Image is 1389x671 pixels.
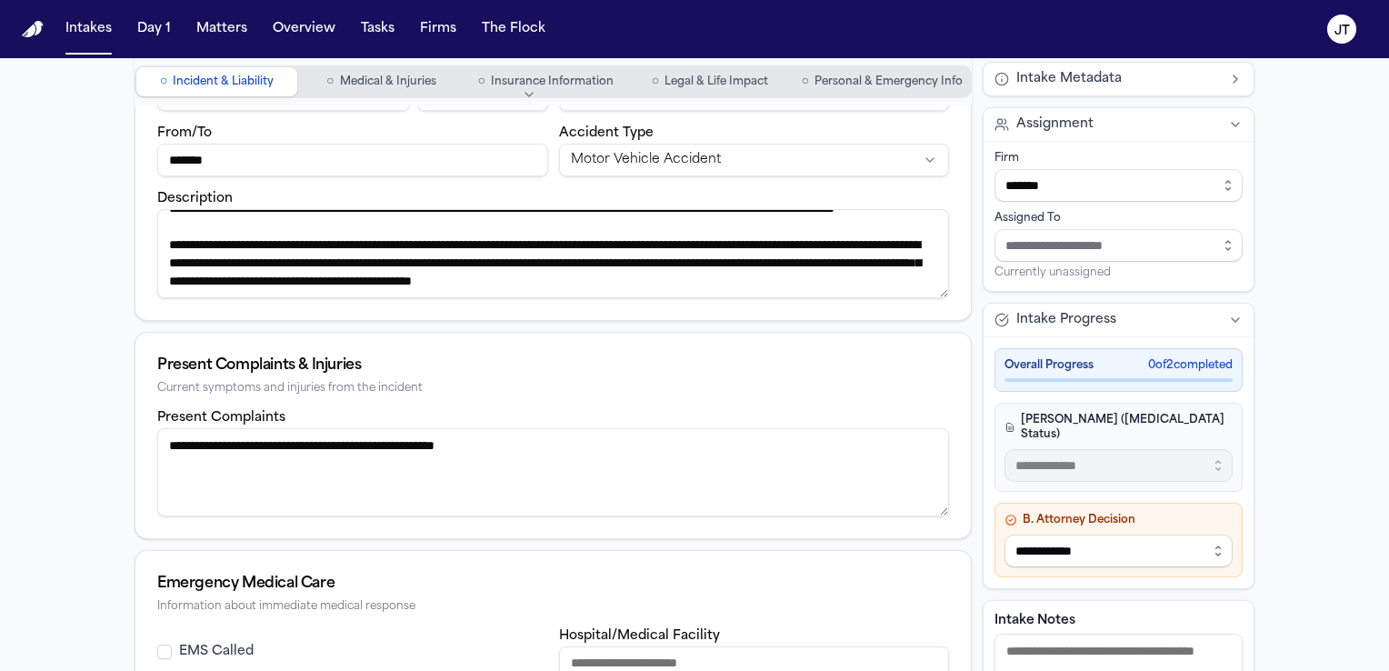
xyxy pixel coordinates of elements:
[652,73,659,91] span: ○
[1016,115,1094,134] span: Assignment
[22,21,44,38] a: Home
[994,211,1243,225] div: Assigned To
[1004,513,1233,527] h4: B. Attorney Decision
[189,13,255,45] button: Matters
[559,629,720,643] label: Hospital/Medical Facility
[1004,413,1233,442] h4: [PERSON_NAME] ([MEDICAL_DATA] Status)
[157,355,949,376] div: Present Complaints & Injuries
[994,265,1111,280] span: Currently unassigned
[994,169,1243,202] input: Select firm
[301,67,462,96] button: Go to Medical & Injuries
[354,13,402,45] button: Tasks
[665,75,768,89] span: Legal & Life Impact
[157,573,949,595] div: Emergency Medical Care
[179,643,254,661] label: EMS Called
[1016,311,1116,329] span: Intake Progress
[802,73,809,91] span: ○
[994,229,1243,262] input: Assign to staff member
[984,108,1254,141] button: Assignment
[157,192,233,205] label: Description
[157,600,949,614] div: Information about immediate medical response
[1016,70,1122,88] span: Intake Metadata
[157,126,212,140] label: From/To
[157,382,949,396] div: Current symptoms and injuries from the incident
[22,21,44,38] img: Finch Logo
[157,144,548,176] input: From/To destination
[130,13,178,45] button: Day 1
[994,151,1243,165] div: Firm
[465,67,626,96] button: Go to Insurance Information
[994,612,1243,630] label: Intake Notes
[477,73,485,91] span: ○
[340,75,436,89] span: Medical & Injuries
[326,73,334,91] span: ○
[794,67,970,96] button: Go to Personal & Emergency Info
[157,209,949,298] textarea: Incident description
[475,13,553,45] button: The Flock
[157,411,285,425] label: Present Complaints
[559,126,654,140] label: Accident Type
[984,304,1254,336] button: Intake Progress
[630,67,791,96] button: Go to Legal & Life Impact
[491,75,614,89] span: Insurance Information
[160,73,167,91] span: ○
[265,13,343,45] button: Overview
[136,67,297,96] button: Go to Incident & Liability
[58,13,119,45] button: Intakes
[413,13,464,45] button: Firms
[157,428,949,517] textarea: Present complaints
[814,75,963,89] span: Personal & Emergency Info
[1004,358,1094,373] span: Overall Progress
[1148,358,1233,373] span: 0 of 2 completed
[173,75,274,89] span: Incident & Liability
[984,63,1254,95] button: Intake Metadata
